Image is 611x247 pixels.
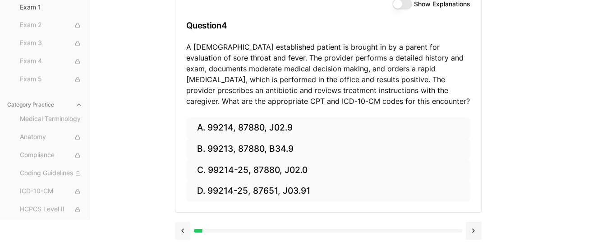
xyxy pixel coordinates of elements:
span: Exam 5 [20,75,83,84]
span: Exam 3 [20,38,83,48]
button: Compliance [16,148,86,163]
p: A [DEMOGRAPHIC_DATA] established patient is brought in by a parent for evaluation of sore throat ... [186,42,470,107]
button: Exam 4 [16,54,86,69]
button: Medical Terminology [16,112,86,126]
span: Exam 4 [20,56,83,66]
button: C. 99214-25, 87880, J02.0 [186,159,470,181]
button: HCPCS Level II [16,202,86,217]
button: Exam 5 [16,72,86,87]
button: ICD-10-CM [16,184,86,199]
button: D. 99214-25, 87651, J03.91 [186,181,470,202]
span: Anatomy [20,132,83,142]
span: Coding Guidelines [20,168,83,178]
button: A. 99214, 87880, J02.9 [186,117,470,139]
button: Exam 2 [16,18,86,33]
span: Exam 1 [20,3,83,12]
span: ICD-10-CM [20,186,83,196]
button: Category Practice [4,98,86,112]
span: Exam 2 [20,20,83,30]
button: Exam 3 [16,36,86,51]
label: Show Explanations [414,1,470,7]
span: Medical Terminology [20,114,83,124]
span: HCPCS Level II [20,205,83,214]
button: Coding Guidelines [16,166,86,181]
button: Anatomy [16,130,86,144]
button: B. 99213, 87880, B34.9 [186,139,470,160]
h3: Question 4 [186,12,470,39]
span: Compliance [20,150,83,160]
